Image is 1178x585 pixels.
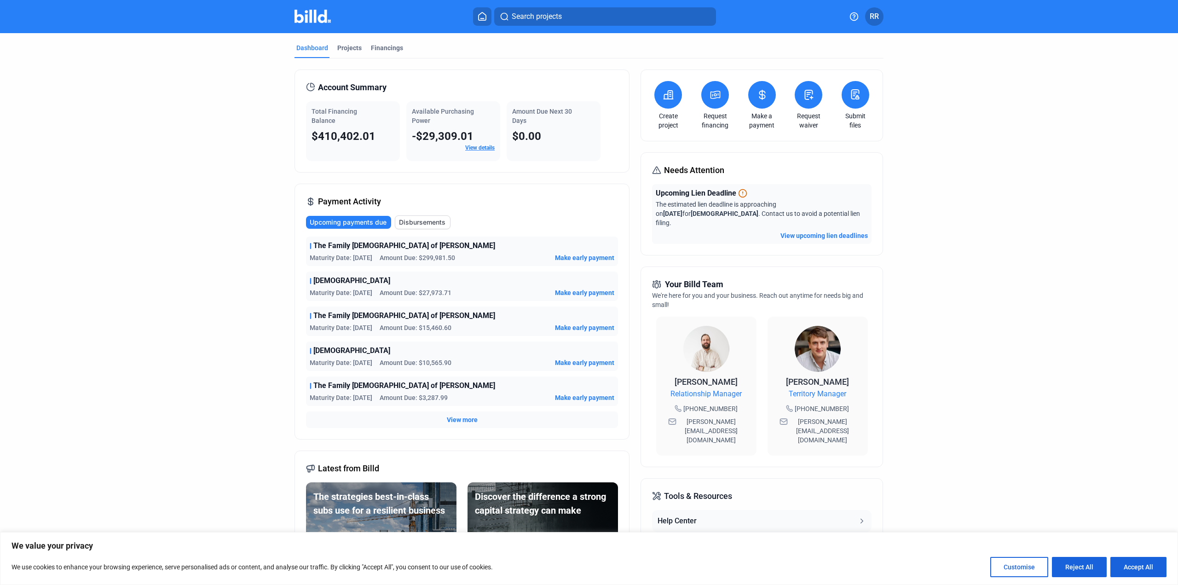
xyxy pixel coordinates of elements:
[786,377,849,387] span: [PERSON_NAME]
[746,111,778,130] a: Make a payment
[555,358,614,367] button: Make early payment
[318,462,379,475] span: Latest from Billd
[683,404,738,413] span: [PHONE_NUMBER]
[312,130,375,143] span: $410,402.01
[656,188,736,199] span: Upcoming Lien Deadline
[675,377,738,387] span: [PERSON_NAME]
[795,404,849,413] span: [PHONE_NUMBER]
[652,111,684,130] a: Create project
[839,111,872,130] a: Submit files
[294,10,331,23] img: Billd Company Logo
[795,326,841,372] img: Territory Manager
[678,417,745,445] span: [PERSON_NAME][EMAIL_ADDRESS][DOMAIN_NAME]
[310,393,372,402] span: Maturity Date: [DATE]
[691,210,758,217] span: [DEMOGRAPHIC_DATA]
[990,557,1048,577] button: Customise
[465,145,495,151] a: View details
[310,288,372,297] span: Maturity Date: [DATE]
[1052,557,1107,577] button: Reject All
[313,345,390,356] span: [DEMOGRAPHIC_DATA]
[296,43,328,52] div: Dashboard
[412,130,474,143] span: -$29,309.01
[512,130,541,143] span: $0.00
[447,415,478,424] button: View more
[665,278,723,291] span: Your Billd Team
[313,275,390,286] span: [DEMOGRAPHIC_DATA]
[663,210,682,217] span: [DATE]
[306,216,391,229] button: Upcoming payments due
[652,292,863,308] span: We're here for you and your business. Reach out anytime for needs big and small!
[789,388,846,400] span: Territory Manager
[380,358,451,367] span: Amount Due: $10,565.90
[656,201,860,226] span: The estimated lien deadline is approaching on for . Contact us to avoid a potential lien filing.
[664,490,732,503] span: Tools & Resources
[790,417,856,445] span: [PERSON_NAME][EMAIL_ADDRESS][DOMAIN_NAME]
[12,562,493,573] p: We use cookies to enhance your browsing experience, serve personalised ads or content, and analys...
[555,253,614,262] button: Make early payment
[658,515,697,527] div: Help Center
[1110,557,1166,577] button: Accept All
[313,490,449,517] div: The strategies best-in-class subs use for a resilient business
[312,108,357,124] span: Total Financing Balance
[380,393,448,402] span: Amount Due: $3,287.99
[371,43,403,52] div: Financings
[318,81,387,94] span: Account Summary
[380,288,451,297] span: Amount Due: $27,973.71
[512,11,562,22] span: Search projects
[310,218,387,227] span: Upcoming payments due
[792,111,825,130] a: Request waiver
[475,490,611,517] div: Discover the difference a strong capital strategy can make
[380,323,451,332] span: Amount Due: $15,460.60
[337,43,362,52] div: Projects
[512,108,572,124] span: Amount Due Next 30 Days
[310,253,372,262] span: Maturity Date: [DATE]
[412,108,474,124] span: Available Purchasing Power
[313,240,495,251] span: The Family [DEMOGRAPHIC_DATA] of [PERSON_NAME]
[555,323,614,332] button: Make early payment
[395,215,450,229] button: Disbursements
[310,358,372,367] span: Maturity Date: [DATE]
[318,195,381,208] span: Payment Activity
[555,288,614,297] button: Make early payment
[313,380,495,391] span: The Family [DEMOGRAPHIC_DATA] of [PERSON_NAME]
[310,323,372,332] span: Maturity Date: [DATE]
[683,326,729,372] img: Relationship Manager
[865,7,883,26] button: RR
[780,231,868,240] button: View upcoming lien deadlines
[870,11,879,22] span: RR
[664,164,724,177] span: Needs Attention
[399,218,445,227] span: Disbursements
[380,253,455,262] span: Amount Due: $299,981.50
[555,393,614,402] button: Make early payment
[699,111,731,130] a: Request financing
[670,388,742,400] span: Relationship Manager
[313,310,495,321] span: The Family [DEMOGRAPHIC_DATA] of [PERSON_NAME]
[494,7,716,26] button: Search projects
[652,510,871,532] button: Help Center
[12,540,1166,551] p: We value your privacy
